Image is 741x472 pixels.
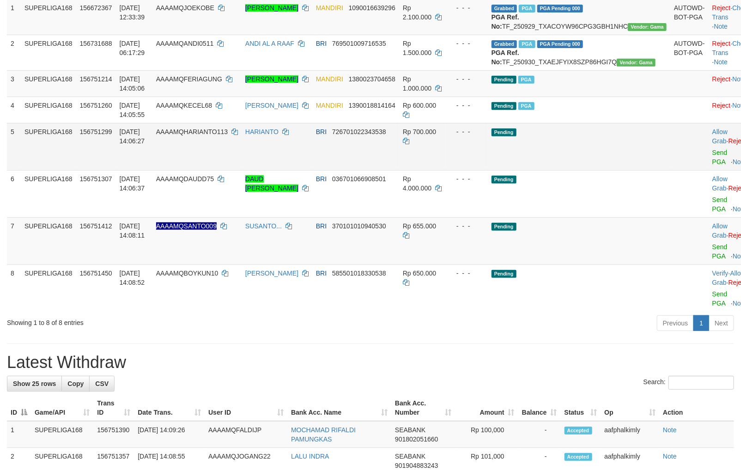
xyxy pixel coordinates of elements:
[714,23,728,30] a: Note
[21,217,76,264] td: SUPERLIGA168
[395,435,438,443] span: Copy 901802051660 to clipboard
[67,380,84,387] span: Copy
[245,40,294,47] a: ANDI AL A RAAF
[245,128,279,135] a: HARIANTO
[709,315,734,331] a: Next
[245,175,298,192] a: DAUD [PERSON_NAME]
[449,39,484,48] div: - - -
[156,222,217,230] span: Nama rekening ada tanda titik/strip, harap diedit
[714,58,728,66] a: Note
[89,376,115,392] a: CSV
[21,70,76,97] td: SUPERLIGA168
[449,174,484,184] div: - - -
[349,75,395,83] span: Copy 1380023704658 to clipboard
[712,222,728,239] a: Allow Grab
[7,376,62,392] a: Show 25 rows
[95,380,109,387] span: CSV
[245,75,298,83] a: [PERSON_NAME]
[156,4,214,12] span: AAAAMQJOEKOBE
[80,102,112,109] span: 156751260
[449,127,484,136] div: - - -
[492,13,519,30] b: PGA Ref. No:
[316,175,327,183] span: BRI
[205,395,287,421] th: User ID: activate to sort column ascending
[332,128,386,135] span: Copy 726701022343538 to clipboard
[712,175,729,192] span: ·
[601,395,659,421] th: Op: activate to sort column ascending
[537,40,583,48] span: PGA Pending
[712,290,728,307] a: Send PGA
[518,76,534,84] span: Marked by aafsengchandara
[31,421,93,448] td: SUPERLIGA168
[316,128,327,135] span: BRI
[13,380,56,387] span: Show 25 rows
[120,40,145,56] span: [DATE] 06:17:29
[316,4,343,12] span: MANDIRI
[712,128,729,145] span: ·
[156,175,214,183] span: AAAAMQDAUDD75
[245,102,298,109] a: [PERSON_NAME]
[245,270,298,277] a: [PERSON_NAME]
[120,75,145,92] span: [DATE] 14:05:06
[712,243,728,260] a: Send PGA
[316,102,343,109] span: MANDIRI
[403,75,431,92] span: Rp 1.000.000
[80,75,112,83] span: 156751214
[518,421,561,448] td: -
[80,40,112,47] span: 156731688
[518,102,534,110] span: Marked by aafsengchandara
[492,5,517,12] span: Grabbed
[291,453,329,460] a: LALU INDRA
[712,102,731,109] a: Reject
[449,101,484,110] div: - - -
[205,421,287,448] td: AAAAMQFALDIJP
[657,315,694,331] a: Previous
[565,427,592,435] span: Accepted
[332,222,386,230] span: Copy 370101010940530 to clipboard
[492,129,516,136] span: Pending
[7,264,21,312] td: 8
[156,128,228,135] span: AAAAMQHARIANTO113
[21,264,76,312] td: SUPERLIGA168
[492,102,516,110] span: Pending
[712,175,728,192] a: Allow Grab
[245,222,282,230] a: SUSANTO...
[712,75,731,83] a: Reject
[120,175,145,192] span: [DATE] 14:06:37
[31,395,93,421] th: Game/API: activate to sort column ascending
[80,270,112,277] span: 156751450
[349,102,395,109] span: Copy 1390018814164 to clipboard
[492,223,516,231] span: Pending
[7,170,21,217] td: 6
[659,395,734,421] th: Action
[403,128,436,135] span: Rp 700.000
[316,270,327,277] span: BRI
[332,175,386,183] span: Copy 036701066908501 to clipboard
[134,421,205,448] td: [DATE] 14:09:26
[395,426,425,434] span: SEABANK
[120,128,145,145] span: [DATE] 14:06:27
[712,4,731,12] a: Reject
[712,128,728,145] a: Allow Grab
[120,222,145,239] span: [DATE] 14:08:11
[712,40,731,47] a: Reject
[120,4,145,21] span: [DATE] 12:33:39
[403,222,436,230] span: Rp 655.000
[403,270,436,277] span: Rp 650.000
[80,175,112,183] span: 156751307
[403,4,431,21] span: Rp 2.100.000
[332,40,386,47] span: Copy 769501009716535 to clipboard
[316,75,343,83] span: MANDIRI
[670,35,709,70] td: AUTOWD-BOT-PGA
[349,4,395,12] span: Copy 1090016639296 to clipboard
[7,123,21,170] td: 5
[395,462,438,469] span: Copy 901904883243 to clipboard
[7,35,21,70] td: 2
[712,270,729,277] a: Verify
[518,395,561,421] th: Balance: activate to sort column ascending
[617,59,656,67] span: Vendor URL: https://trx31.1velocity.biz
[7,395,31,421] th: ID: activate to sort column descending
[492,49,519,66] b: PGA Ref. No:
[601,421,659,448] td: aafphalkimly
[663,426,677,434] a: Note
